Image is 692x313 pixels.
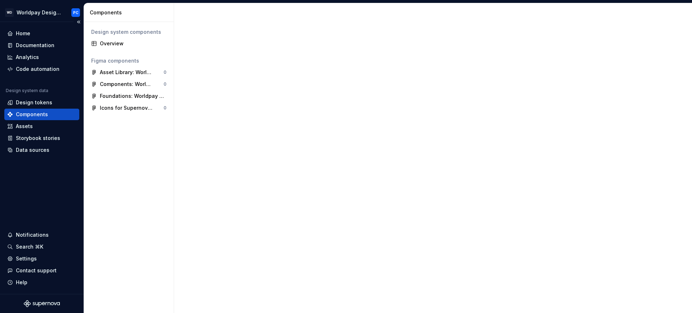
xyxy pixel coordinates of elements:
div: Foundations: Worldpay Design System [100,92,167,100]
a: Components: Worldpay Design System0 [88,78,169,90]
a: Code automation [4,63,79,75]
button: WDWorldpay Design SystemPC [1,5,82,20]
div: Components [90,9,171,16]
a: Design tokens [4,97,79,108]
div: Design system components [91,28,167,36]
div: Storybook stories [16,135,60,142]
div: Worldpay Design System [17,9,63,16]
a: Analytics [4,51,79,63]
div: Design tokens [16,99,52,106]
a: Data sources [4,144,79,156]
div: PC [73,10,79,15]
div: Code automation [16,65,59,73]
div: Help [16,279,27,286]
a: Storybook stories [4,132,79,144]
a: Settings [4,253,79,264]
div: Search ⌘K [16,243,43,250]
div: Home [16,30,30,37]
div: Data sources [16,146,49,154]
div: Components [16,111,48,118]
div: Figma components [91,57,167,64]
a: Overview [88,38,169,49]
div: Components: Worldpay Design System [100,81,154,88]
div: WD [5,8,14,17]
button: Notifications [4,229,79,241]
div: 0 [164,105,167,111]
button: Collapse sidebar [74,17,84,27]
button: Search ⌘K [4,241,79,253]
a: Components [4,109,79,120]
a: Assets [4,121,79,132]
button: Help [4,277,79,288]
div: Analytics [16,54,39,61]
a: Home [4,28,79,39]
div: Contact support [16,267,57,274]
div: Notifications [16,231,49,239]
a: Asset Library: Worldpay Design System0 [88,67,169,78]
div: Icons for Supernova Test [100,104,154,112]
a: Icons for Supernova Test0 [88,102,169,114]
div: Asset Library: Worldpay Design System [100,69,154,76]
div: Overview [100,40,167,47]
div: Settings [16,255,37,262]
div: Assets [16,123,33,130]
div: Documentation [16,42,54,49]
div: 0 [164,81,167,87]
div: Design system data [6,88,48,94]
button: Contact support [4,265,79,276]
a: Foundations: Worldpay Design System [88,90,169,102]
div: 0 [164,69,167,75]
a: Documentation [4,40,79,51]
svg: Supernova Logo [24,300,60,307]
